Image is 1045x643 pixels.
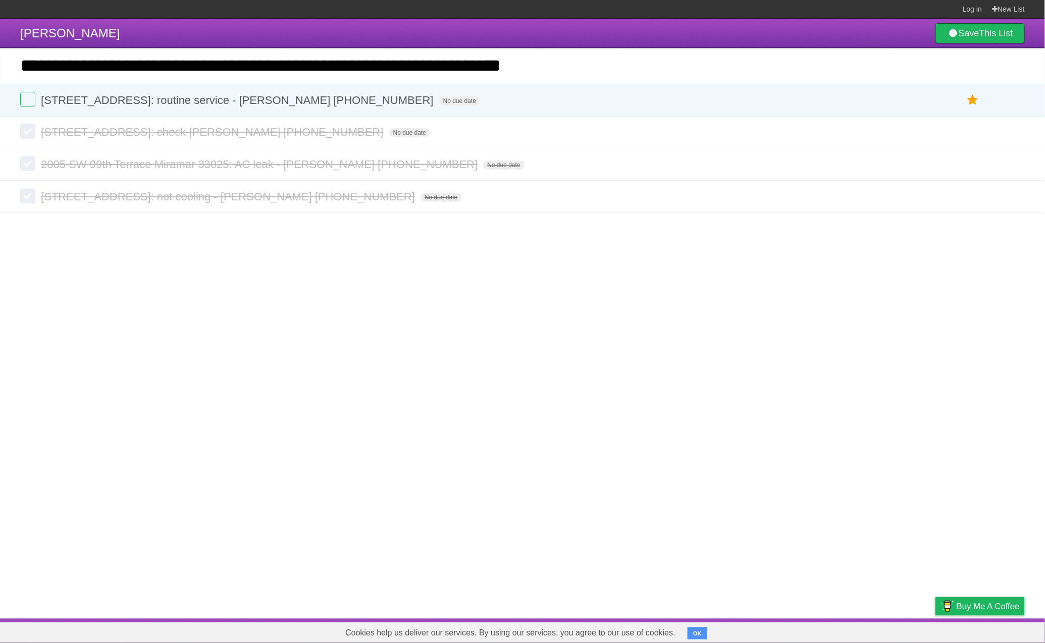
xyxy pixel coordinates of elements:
a: Privacy [922,621,949,640]
span: Cookies help us deliver our services. By using our services, you agree to our use of cookies. [335,623,686,643]
span: No due date [389,128,430,137]
button: OK [688,627,707,639]
a: Buy me a coffee [935,597,1025,616]
label: Done [20,188,35,203]
a: SaveThis List [935,23,1025,43]
label: Done [20,124,35,139]
span: [STREET_ADDRESS]: not cooling - [PERSON_NAME] [PHONE_NUMBER] [41,190,417,203]
span: [PERSON_NAME] [20,26,120,40]
span: No due date [439,96,480,105]
b: This List [979,28,1013,38]
span: [STREET_ADDRESS]: check [PERSON_NAME] [PHONE_NUMBER] [41,126,386,138]
a: Suggest a feature [961,621,1025,640]
img: Buy me a coffee [940,598,954,615]
span: No due date [421,193,461,202]
a: About [801,621,822,640]
label: Star task [963,92,982,109]
span: [STREET_ADDRESS]: routine service - [PERSON_NAME] [PHONE_NUMBER] [41,94,436,106]
span: Buy me a coffee [957,598,1020,615]
label: Done [20,156,35,171]
a: Terms [888,621,910,640]
a: Developers [834,621,875,640]
label: Done [20,92,35,107]
span: No due date [483,160,524,170]
span: 2005 SW 99th Terrace Miramar 33025: AC leak - [PERSON_NAME] [PHONE_NUMBER] [41,158,480,171]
